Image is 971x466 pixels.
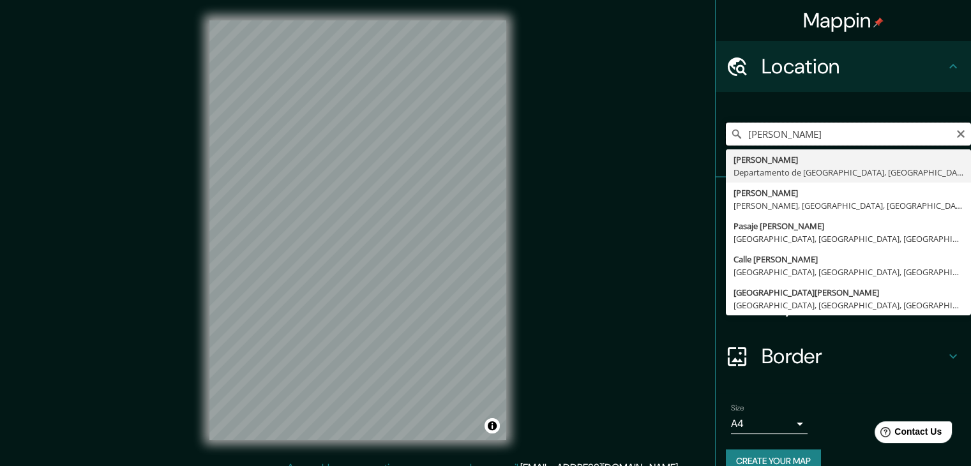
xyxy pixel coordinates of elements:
[734,153,963,166] div: [PERSON_NAME]
[803,8,884,33] h4: Mappin
[716,229,971,280] div: Style
[734,199,963,212] div: [PERSON_NAME], [GEOGRAPHIC_DATA], [GEOGRAPHIC_DATA]
[734,299,963,312] div: [GEOGRAPHIC_DATA], [GEOGRAPHIC_DATA], [GEOGRAPHIC_DATA]
[485,418,500,433] button: Toggle attribution
[762,343,945,369] h4: Border
[734,286,963,299] div: [GEOGRAPHIC_DATA][PERSON_NAME]
[734,220,963,232] div: Pasaje [PERSON_NAME]
[731,403,744,414] label: Size
[857,416,957,452] iframe: Help widget launcher
[956,127,966,139] button: Clear
[716,280,971,331] div: Layout
[762,292,945,318] h4: Layout
[734,266,963,278] div: [GEOGRAPHIC_DATA], [GEOGRAPHIC_DATA], [GEOGRAPHIC_DATA]
[716,177,971,229] div: Pins
[734,186,963,199] div: [PERSON_NAME]
[734,166,963,179] div: Departamento de [GEOGRAPHIC_DATA], [GEOGRAPHIC_DATA]
[731,414,808,434] div: A4
[734,232,963,245] div: [GEOGRAPHIC_DATA], [GEOGRAPHIC_DATA], [GEOGRAPHIC_DATA]
[726,123,971,146] input: Pick your city or area
[873,17,884,27] img: pin-icon.png
[734,253,963,266] div: Calle [PERSON_NAME]
[209,20,506,440] canvas: Map
[762,54,945,79] h4: Location
[716,331,971,382] div: Border
[716,41,971,92] div: Location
